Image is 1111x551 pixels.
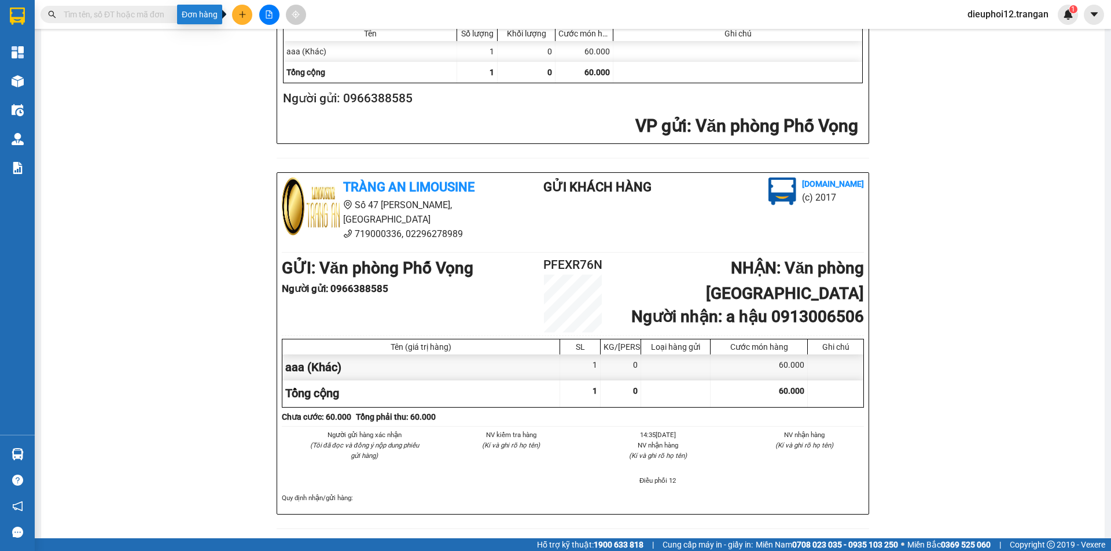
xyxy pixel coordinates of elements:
img: warehouse-icon [12,75,24,87]
b: [DOMAIN_NAME] [802,179,864,188]
button: file-add [259,5,279,25]
div: 1 [560,354,601,380]
strong: 0369 525 060 [941,540,991,549]
sup: 1 [1069,5,1077,13]
div: 60.000 [555,41,613,62]
strong: 0708 023 035 - 0935 103 250 [792,540,898,549]
span: message [12,527,23,538]
li: NV nhận hàng [745,430,864,440]
button: plus [232,5,252,25]
span: VP gửi [635,116,687,136]
img: logo.jpg [282,177,340,235]
b: Chưa cước : 60.000 [282,412,351,421]
span: 60.000 [584,68,610,77]
img: logo-vxr [10,8,25,25]
b: Gửi khách hàng [543,180,652,194]
div: 0 [498,41,555,62]
img: icon-new-feature [1063,9,1073,20]
b: NHẬN : Văn phòng [GEOGRAPHIC_DATA] [706,258,864,303]
i: (Kí và ghi rõ họ tên) [629,452,687,460]
span: Tổng cộng [285,386,339,400]
div: aaa (Khác) [284,41,457,62]
span: 0 [633,386,638,395]
div: 0 [601,354,641,380]
span: Miền Bắc [907,538,991,551]
div: Ghi chú [616,29,859,38]
span: Tổng cộng [286,68,325,77]
span: | [999,538,1001,551]
b: GỬI : Văn phòng Phố Vọng [282,258,473,278]
i: (Kí và ghi rõ họ tên) [482,441,540,449]
span: phone [343,229,352,238]
div: Khối lượng [501,29,552,38]
h2: Người gửi: 0966388585 [283,89,858,108]
b: Tổng phải thu: 60.000 [356,412,436,421]
div: Cước món hàng [713,342,804,352]
span: 1 [490,68,494,77]
div: SL [563,342,597,352]
b: Tràng An Limousine [343,180,474,194]
i: (Tôi đã đọc và đồng ý nộp dung phiếu gửi hàng) [310,441,419,460]
span: aim [292,10,300,19]
i: (Kí và ghi rõ họ tên) [775,441,833,449]
div: Ghi chú [811,342,860,352]
li: Người gửi hàng xác nhận [305,430,424,440]
div: aaa (Khác) [282,354,560,380]
h2: : Văn phòng Phố Vọng [283,114,858,138]
li: NV nhận hàng [598,440,718,450]
img: dashboard-icon [12,46,24,58]
div: 60.000 [711,354,808,380]
div: Tên [286,29,454,38]
div: KG/[PERSON_NAME] [604,342,638,352]
span: notification [12,501,23,512]
span: search [48,10,56,19]
li: Điều phối 12 [598,475,718,486]
div: Loại hàng gửi [644,342,707,352]
span: question-circle [12,475,23,486]
div: Quy định nhận/gửi hàng : [282,493,864,503]
li: Số 47 [PERSON_NAME], [GEOGRAPHIC_DATA] [282,198,497,227]
img: logo.jpg [768,177,796,205]
li: 719000336, 02296278989 [282,227,497,241]
div: Cước món hàng [558,29,610,38]
div: Số lượng [460,29,494,38]
span: copyright [1047,541,1055,549]
span: Cung cấp máy in - giấy in: [663,538,753,551]
h2: PFEXR76N [524,256,621,275]
img: warehouse-icon [12,448,24,460]
span: 60.000 [779,386,804,395]
b: Người gửi : 0966388585 [282,283,388,294]
span: | [652,538,654,551]
span: 1 [593,386,597,395]
span: caret-down [1089,9,1099,20]
img: warehouse-icon [12,133,24,145]
li: NV kiểm tra hàng [452,430,571,440]
span: plus [238,10,247,19]
input: Tìm tên, số ĐT hoặc mã đơn [64,8,200,21]
span: Miền Nam [756,538,898,551]
span: dieuphoi12.trangan [958,7,1058,21]
div: Tên (giá trị hàng) [285,342,557,352]
strong: 1900 633 818 [594,540,643,549]
span: environment [343,200,352,209]
img: solution-icon [12,162,24,174]
span: 1 [1071,5,1075,13]
span: 0 [547,68,552,77]
span: ⚪️ [901,542,904,547]
img: warehouse-icon [12,104,24,116]
button: aim [286,5,306,25]
li: (c) 2017 [802,190,864,205]
span: Hỗ trợ kỹ thuật: [537,538,643,551]
b: Người nhận : a hậu 0913006506 [631,307,864,326]
li: 14:35[DATE] [598,430,718,440]
span: file-add [265,10,273,19]
div: 1 [457,41,498,62]
button: caret-down [1084,5,1104,25]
